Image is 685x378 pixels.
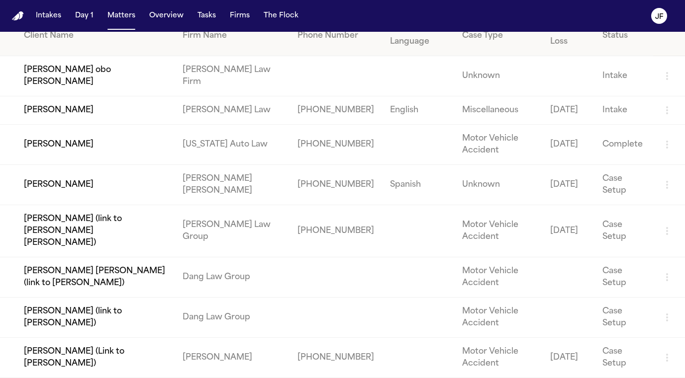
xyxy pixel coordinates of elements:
td: [PHONE_NUMBER] [290,205,382,257]
div: Phone Number [297,30,374,42]
button: Overview [145,7,188,25]
button: Day 1 [71,7,98,25]
td: Dang Law Group [175,257,290,298]
td: [DATE] [542,165,594,205]
td: Spanish [382,165,454,205]
td: [PHONE_NUMBER] [290,165,382,205]
div: Preferred Language [390,24,446,48]
td: Unknown [454,165,542,205]
td: [PHONE_NUMBER] [290,96,382,125]
td: Complete [594,125,653,165]
td: [US_STATE] Auto Law [175,125,290,165]
button: Intakes [32,7,65,25]
td: [PERSON_NAME] Law Firm [175,56,290,96]
td: [PERSON_NAME] Law Group [175,205,290,257]
div: Date of Loss [550,24,587,48]
div: Firm Name [183,30,282,42]
div: Status [602,30,645,42]
td: Motor Vehicle Accident [454,205,542,257]
td: [DATE] [542,205,594,257]
td: [PERSON_NAME] Law [175,96,290,125]
td: Intake [594,56,653,96]
td: Intake [594,96,653,125]
button: The Flock [260,7,302,25]
div: Case Type [462,30,534,42]
td: Motor Vehicle Accident [454,125,542,165]
td: Dang Law Group [175,298,290,338]
td: Case Setup [594,257,653,298]
td: English [382,96,454,125]
img: Finch Logo [12,11,24,21]
td: [DATE] [542,125,594,165]
button: Firms [226,7,254,25]
td: Miscellaneous [454,96,542,125]
td: Motor Vehicle Accident [454,338,542,378]
td: Case Setup [594,338,653,378]
div: Client Name [24,30,167,42]
a: Home [12,11,24,21]
td: [PERSON_NAME] [175,338,290,378]
td: Case Setup [594,165,653,205]
button: Tasks [194,7,220,25]
td: [PERSON_NAME] [PERSON_NAME] [175,165,290,205]
td: Unknown [454,56,542,96]
td: [DATE] [542,338,594,378]
button: Matters [103,7,139,25]
td: Case Setup [594,298,653,338]
td: [PHONE_NUMBER] [290,125,382,165]
td: [DATE] [542,96,594,125]
td: Case Setup [594,205,653,257]
td: [PHONE_NUMBER] [290,338,382,378]
td: Motor Vehicle Accident [454,257,542,298]
td: Motor Vehicle Accident [454,298,542,338]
